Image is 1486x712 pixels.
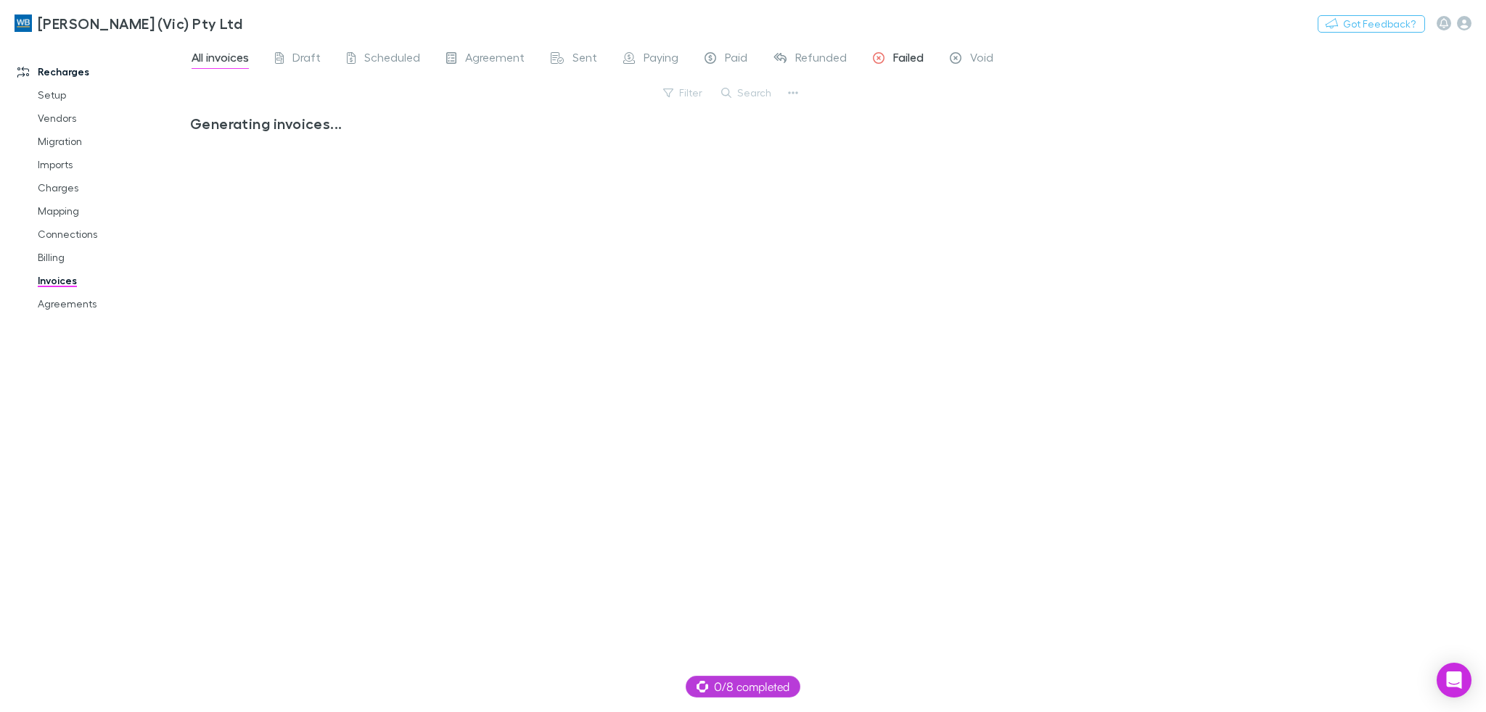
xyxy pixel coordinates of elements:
button: Filter [656,84,711,102]
a: Connections [23,223,198,246]
span: Draft [292,50,321,69]
button: Search [714,84,780,102]
img: William Buck (Vic) Pty Ltd's Logo [15,15,32,32]
div: Open Intercom Messenger [1437,663,1471,697]
a: Invoices [23,269,198,292]
span: Agreement [465,50,525,69]
span: Void [970,50,993,69]
span: All invoices [192,50,249,69]
a: Recharges [3,60,198,83]
h3: Generating invoices... [190,115,792,132]
a: Charges [23,176,198,199]
a: Imports [23,153,198,176]
span: Failed [893,50,924,69]
span: Scheduled [364,50,420,69]
a: Setup [23,83,198,107]
a: Agreements [23,292,198,315]
button: Got Feedback? [1318,15,1425,33]
a: Vendors [23,107,198,130]
span: Paying [644,50,678,69]
span: Sent [572,50,597,69]
a: Migration [23,130,198,153]
h3: [PERSON_NAME] (Vic) Pty Ltd [38,15,242,32]
a: [PERSON_NAME] (Vic) Pty Ltd [6,6,251,41]
a: Mapping [23,199,198,223]
span: Refunded [795,50,847,69]
span: Paid [725,50,747,69]
a: Billing [23,246,198,269]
